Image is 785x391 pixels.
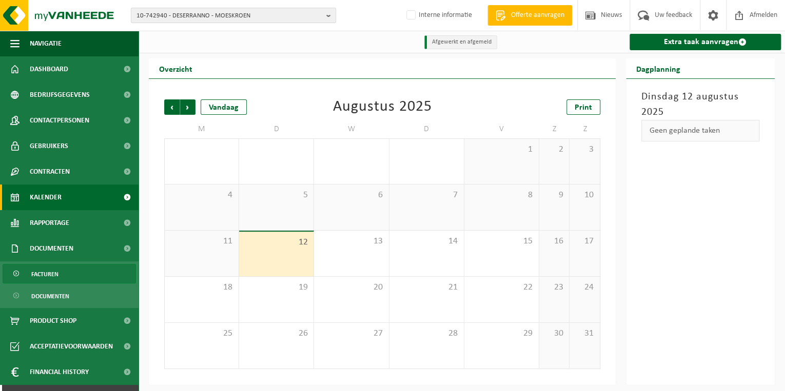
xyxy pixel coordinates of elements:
[575,328,595,339] span: 31
[30,133,68,159] span: Gebruikers
[469,190,534,201] span: 8
[31,264,58,284] span: Facturen
[395,236,459,247] span: 14
[575,236,595,247] span: 17
[314,120,389,138] td: W
[164,120,239,138] td: M
[544,236,564,247] span: 16
[641,89,759,120] h3: Dinsdag 12 augustus 2025
[30,334,113,359] span: Acceptatievoorwaarden
[539,120,570,138] td: Z
[170,236,233,247] span: 11
[570,120,600,138] td: Z
[319,328,383,339] span: 27
[575,104,592,112] span: Print
[30,82,90,108] span: Bedrijfsgegevens
[30,236,73,261] span: Documenten
[333,99,432,115] div: Augustus 2025
[319,282,383,293] span: 20
[164,99,180,115] span: Vorige
[244,190,308,201] span: 5
[131,8,336,23] button: 10-742940 - DESERRANNO - MOESKROEN
[508,10,567,20] span: Offerte aanvragen
[469,282,534,293] span: 22
[641,120,759,141] div: Geen geplande taken
[487,5,572,26] a: Offerte aanvragen
[404,8,472,23] label: Interne informatie
[170,282,233,293] span: 18
[30,308,76,334] span: Product Shop
[244,328,308,339] span: 26
[30,184,62,210] span: Kalender
[319,236,383,247] span: 13
[424,35,497,49] li: Afgewerkt en afgemeld
[180,99,195,115] span: Volgende
[30,159,70,184] span: Contracten
[30,56,68,82] span: Dashboard
[469,144,534,155] span: 1
[136,8,322,24] span: 10-742940 - DESERRANNO - MOESKROEN
[30,108,89,133] span: Contactpersonen
[3,286,136,305] a: Documenten
[170,328,233,339] span: 25
[244,237,308,248] span: 12
[239,120,314,138] td: D
[544,144,564,155] span: 2
[395,282,459,293] span: 21
[469,236,534,247] span: 15
[30,210,69,236] span: Rapportage
[31,286,69,306] span: Documenten
[395,328,459,339] span: 28
[575,190,595,201] span: 10
[149,58,203,78] h2: Overzicht
[201,99,247,115] div: Vandaag
[30,31,62,56] span: Navigatie
[575,144,595,155] span: 3
[395,190,459,201] span: 7
[30,359,89,385] span: Financial History
[3,264,136,283] a: Facturen
[389,120,464,138] td: D
[544,190,564,201] span: 9
[566,99,600,115] a: Print
[469,328,534,339] span: 29
[544,328,564,339] span: 30
[544,282,564,293] span: 23
[630,34,781,50] a: Extra taak aanvragen
[170,190,233,201] span: 4
[626,58,691,78] h2: Dagplanning
[575,282,595,293] span: 24
[464,120,539,138] td: V
[244,282,308,293] span: 19
[319,190,383,201] span: 6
